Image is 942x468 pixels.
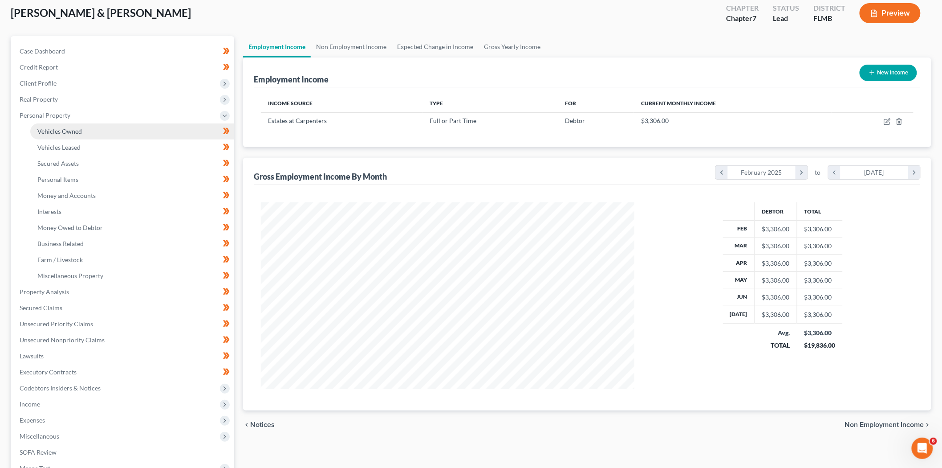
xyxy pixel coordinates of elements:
th: [DATE] [723,306,755,323]
span: Money Owed to Debtor [37,224,103,231]
span: For [565,100,577,107]
div: Gross Employment Income By Month [254,171,387,182]
span: Current Monthly Income [641,100,716,107]
td: $3,306.00 [797,221,843,238]
span: Non Employment Income [845,421,924,428]
td: $3,306.00 [797,255,843,271]
span: Client Profile [20,79,57,87]
a: Non Employment Income [311,36,392,57]
div: $3,306.00 [762,310,790,319]
a: Secured Assets [30,156,234,172]
span: Secured Assets [37,160,79,167]
span: Miscellaneous Property [37,272,103,279]
span: Income Source [268,100,313,107]
a: Property Analysis [12,284,234,300]
a: Farm / Livestock [30,252,234,268]
span: Credit Report [20,63,58,71]
div: Avg. [762,328,790,337]
button: chevron_left Notices [243,421,275,428]
td: $3,306.00 [797,238,843,255]
span: to [815,168,821,177]
button: Non Employment Income chevron_right [845,421,931,428]
div: Lead [773,13,799,24]
span: Codebtors Insiders & Notices [20,384,101,392]
span: Executory Contracts [20,368,77,376]
span: Personal Items [37,176,78,183]
span: 7 [752,14,756,22]
th: Total [797,202,843,220]
div: FLMB [813,13,845,24]
th: Feb [723,221,755,238]
span: Property Analysis [20,288,69,296]
a: Interests [30,204,234,220]
a: Gross Yearly Income [479,36,546,57]
div: Status [773,3,799,13]
span: Interests [37,208,61,215]
i: chevron_left [716,166,728,179]
a: Secured Claims [12,300,234,316]
span: Type [430,100,443,107]
span: Debtor [565,117,585,124]
a: Vehicles Owned [30,123,234,140]
div: TOTAL [762,341,790,350]
span: Miscellaneous [20,432,59,440]
div: Chapter [726,3,759,13]
div: $3,306.00 [762,259,790,268]
th: Jun [723,289,755,306]
span: Vehicles Leased [37,144,81,151]
a: Unsecured Nonpriority Claims [12,332,234,348]
a: Money and Accounts [30,188,234,204]
span: Money and Accounts [37,192,96,199]
a: Expected Change in Income [392,36,479,57]
th: Debtor [755,202,797,220]
span: Full or Part Time [430,117,477,124]
span: Unsecured Priority Claims [20,320,93,328]
div: $19,836.00 [804,341,836,350]
a: Business Related [30,236,234,252]
td: $3,306.00 [797,289,843,306]
span: Secured Claims [20,304,62,312]
i: chevron_left [243,421,250,428]
span: Personal Property [20,111,70,119]
div: District [813,3,845,13]
span: Real Property [20,95,58,103]
div: February 2025 [728,166,796,179]
span: $3,306.00 [641,117,669,124]
a: Employment Income [243,36,311,57]
i: chevron_right [924,421,931,428]
div: Chapter [726,13,759,24]
i: chevron_right [796,166,808,179]
span: Case Dashboard [20,47,65,55]
span: Income [20,400,40,408]
a: Case Dashboard [12,43,234,59]
span: [PERSON_NAME] & [PERSON_NAME] [11,6,191,19]
td: $3,306.00 [797,306,843,323]
a: Executory Contracts [12,364,234,380]
a: Lawsuits [12,348,234,364]
button: New Income [860,65,917,81]
th: May [723,272,755,289]
span: Expenses [20,416,45,424]
i: chevron_left [828,166,840,179]
td: $3,306.00 [797,272,843,289]
a: Personal Items [30,172,234,188]
span: Notices [250,421,275,428]
th: Mar [723,238,755,255]
i: chevron_right [908,166,920,179]
div: [DATE] [840,166,909,179]
span: Unsecured Nonpriority Claims [20,336,105,344]
div: $3,306.00 [762,276,790,285]
div: Employment Income [254,74,329,85]
a: Money Owed to Debtor [30,220,234,236]
span: Lawsuits [20,352,44,360]
div: $3,306.00 [762,225,790,234]
button: Preview [860,3,921,23]
span: Vehicles Owned [37,127,82,135]
a: Vehicles Leased [30,140,234,156]
span: Business Related [37,240,84,247]
iframe: Intercom live chat [912,438,933,459]
a: Unsecured Priority Claims [12,316,234,332]
div: $3,306.00 [762,293,790,302]
a: Credit Report [12,59,234,75]
span: Estates at Carpenters [268,117,327,124]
